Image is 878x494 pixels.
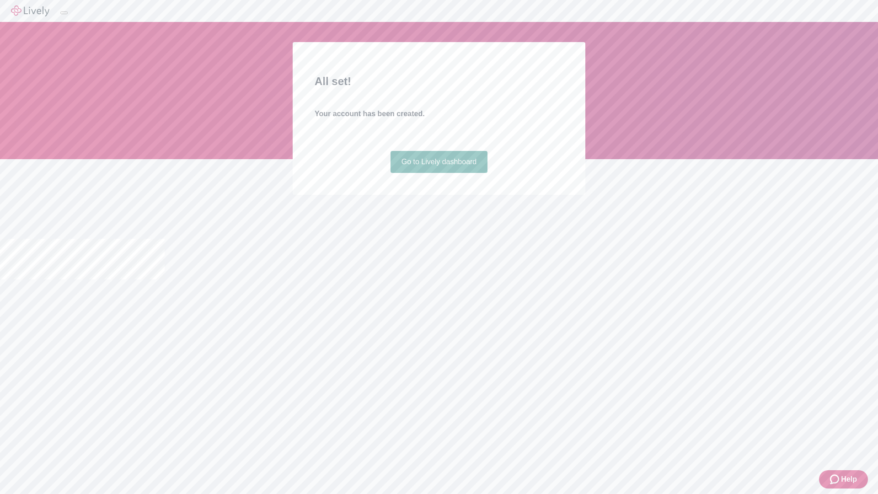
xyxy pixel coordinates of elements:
[315,73,563,90] h2: All set!
[819,470,868,489] button: Zendesk support iconHelp
[11,5,49,16] img: Lively
[60,11,68,14] button: Log out
[315,108,563,119] h4: Your account has been created.
[841,474,857,485] span: Help
[391,151,488,173] a: Go to Lively dashboard
[830,474,841,485] svg: Zendesk support icon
